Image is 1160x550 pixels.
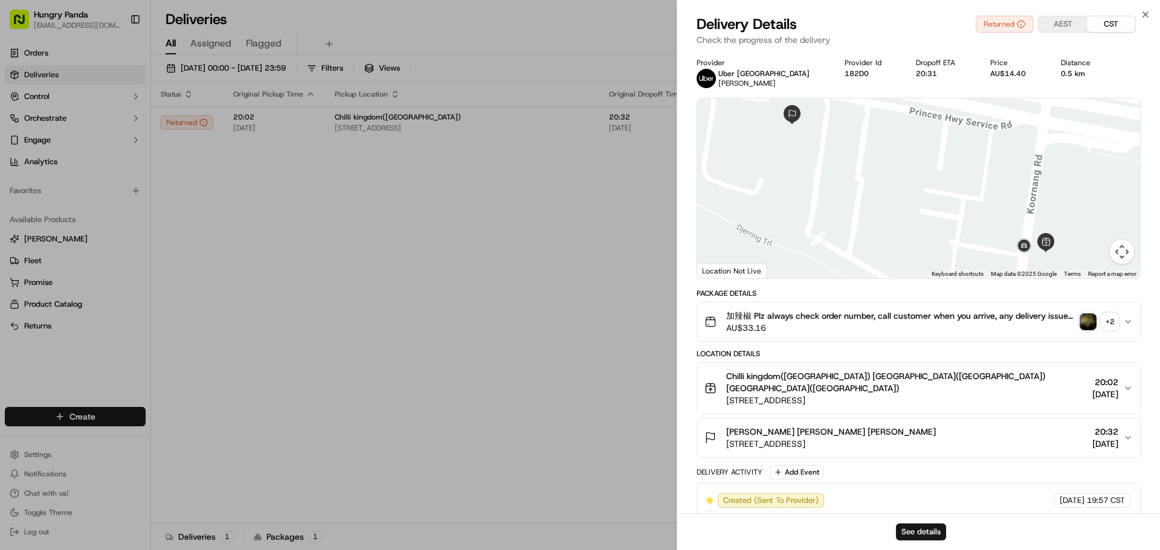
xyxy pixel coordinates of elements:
[12,208,31,228] img: Bea Lacdao
[1092,376,1118,388] span: 20:02
[37,187,98,197] span: [PERSON_NAME]
[697,263,767,278] div: Location Not Live
[1039,16,1087,32] button: AEST
[990,58,1042,68] div: Price
[845,69,869,78] button: 182D0
[1110,240,1134,264] button: Map camera controls
[697,69,716,88] img: uber-new-logo.jpeg
[31,78,217,91] input: Got a question? Start typing here...
[700,263,740,278] img: Google
[25,115,47,137] img: 1727276513143-84d647e1-66c0-4f92-a045-3c9f9f5dfd92
[1101,313,1118,330] div: + 2
[24,188,34,197] img: 1736555255976-a54dd68f-1ca7-489b-9aae-adbdc363a1c4
[723,495,819,506] span: Created (Sent To Provider)
[1092,438,1118,450] span: [DATE]
[916,69,971,78] div: 20:31
[54,115,198,127] div: Start new chat
[1088,270,1136,277] a: Report a map error
[100,187,105,197] span: •
[697,289,1141,298] div: Package Details
[187,155,220,169] button: See all
[12,115,34,137] img: 1736555255976-a54dd68f-1ca7-489b-9aae-adbdc363a1c4
[1064,270,1081,277] a: Terms (opens in new tab)
[916,58,971,68] div: Dropoff ETA
[718,78,776,88] span: [PERSON_NAME]
[37,220,98,229] span: [PERSON_NAME]
[1061,58,1106,68] div: Distance
[697,34,1141,46] p: Check the progress of the delivery
[726,310,1075,322] span: 加辣椒 Plz always check order number, call customer when you arrive, any delivery issues, Contact Wh...
[12,48,220,68] p: Welcome 👋
[726,438,936,450] span: [STREET_ADDRESS]
[114,270,194,282] span: API Documentation
[991,270,1057,277] span: Map data ©2025 Google
[120,299,146,309] span: Pylon
[100,220,105,229] span: •
[1080,313,1118,330] button: photo_proof_of_pickup image+2
[932,270,984,278] button: Keyboard shortcuts
[12,176,31,195] img: Asif Zaman Khan
[697,349,1141,359] div: Location Details
[97,265,199,287] a: 💻API Documentation
[12,271,22,281] div: 📗
[85,299,146,309] a: Powered byPylon
[726,322,1075,334] span: AU$33.16
[107,187,135,197] span: 8月27日
[107,220,135,229] span: 8月19日
[697,14,797,34] span: Delivery Details
[7,265,97,287] a: 📗Knowledge Base
[1087,16,1135,32] button: CST
[697,58,825,68] div: Provider
[1092,388,1118,400] span: [DATE]
[718,69,810,78] p: Uber [GEOGRAPHIC_DATA]
[102,271,112,281] div: 💻
[697,467,762,477] div: Delivery Activity
[990,69,1042,78] div: AU$14.40
[697,363,1140,414] button: Chilli kingdom([GEOGRAPHIC_DATA]) [GEOGRAPHIC_DATA]([GEOGRAPHIC_DATA]) [GEOGRAPHIC_DATA]([GEOGRAP...
[976,16,1033,33] button: Returned
[1087,495,1125,506] span: 19:57 CST
[205,119,220,133] button: Start new chat
[726,370,1087,394] span: Chilli kingdom([GEOGRAPHIC_DATA]) [GEOGRAPHIC_DATA]([GEOGRAPHIC_DATA]) [GEOGRAPHIC_DATA]([GEOGRAP...
[700,263,740,278] a: Open this area in Google Maps (opens a new window)
[54,127,166,137] div: We're available if you need us!
[697,418,1140,457] button: [PERSON_NAME] [PERSON_NAME] [PERSON_NAME][STREET_ADDRESS]20:32[DATE]
[810,231,826,246] div: 7
[1061,69,1106,78] div: 0.5 km
[1092,426,1118,438] span: 20:32
[770,465,823,479] button: Add Event
[24,270,92,282] span: Knowledge Base
[697,302,1140,341] button: 加辣椒 Plz always check order number, call customer when you arrive, any delivery issues, Contact Wh...
[1080,313,1097,330] img: photo_proof_of_pickup image
[896,523,946,540] button: See details
[12,12,36,36] img: Nash
[845,58,897,68] div: Provider Id
[12,157,81,167] div: Past conversations
[1060,495,1084,506] span: [DATE]
[726,426,936,438] span: [PERSON_NAME] [PERSON_NAME] [PERSON_NAME]
[726,394,1087,406] span: [STREET_ADDRESS]
[24,220,34,230] img: 1736555255976-a54dd68f-1ca7-489b-9aae-adbdc363a1c4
